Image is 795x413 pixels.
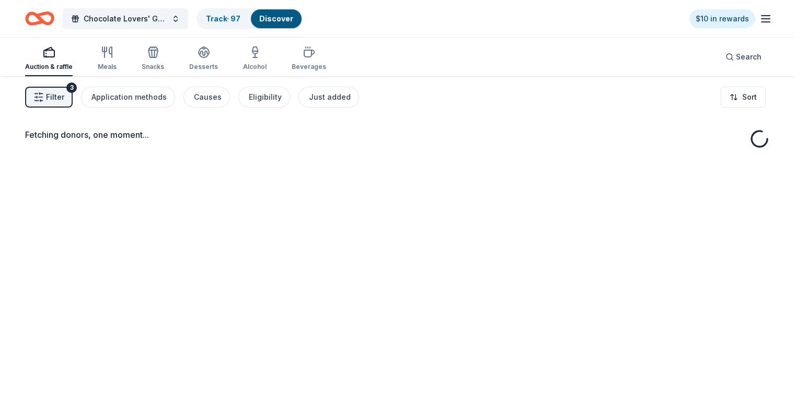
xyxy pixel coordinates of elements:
a: Discover [259,14,293,23]
span: Search [736,51,762,63]
button: Snacks [142,42,164,76]
button: Track· 97Discover [197,8,303,29]
button: Causes [183,87,230,108]
a: $10 in rewards [689,9,755,28]
button: Eligibility [238,87,290,108]
div: Eligibility [249,91,282,103]
a: Track· 97 [206,14,240,23]
div: Auction & raffle [25,63,73,71]
div: Snacks [142,63,164,71]
button: Meals [98,42,117,76]
button: Desserts [189,42,218,76]
div: Meals [98,63,117,71]
button: Auction & raffle [25,42,73,76]
div: Application methods [91,91,167,103]
button: Application methods [81,87,175,108]
div: Desserts [189,63,218,71]
span: Chocolate Lovers' Gala [84,13,167,25]
div: Fetching donors, one moment... [25,128,770,141]
div: Alcohol [243,63,267,71]
span: Filter [46,91,64,103]
div: Just added [309,91,351,103]
button: Chocolate Lovers' Gala [63,8,188,29]
button: Just added [298,87,359,108]
div: Causes [194,91,222,103]
span: Sort [742,91,757,103]
div: 3 [66,82,77,93]
button: Filter3 [25,87,73,108]
a: Home [25,6,54,31]
button: Beverages [292,42,326,76]
button: Alcohol [243,42,267,76]
button: Sort [721,87,766,108]
div: Beverages [292,63,326,71]
button: Search [717,46,770,67]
